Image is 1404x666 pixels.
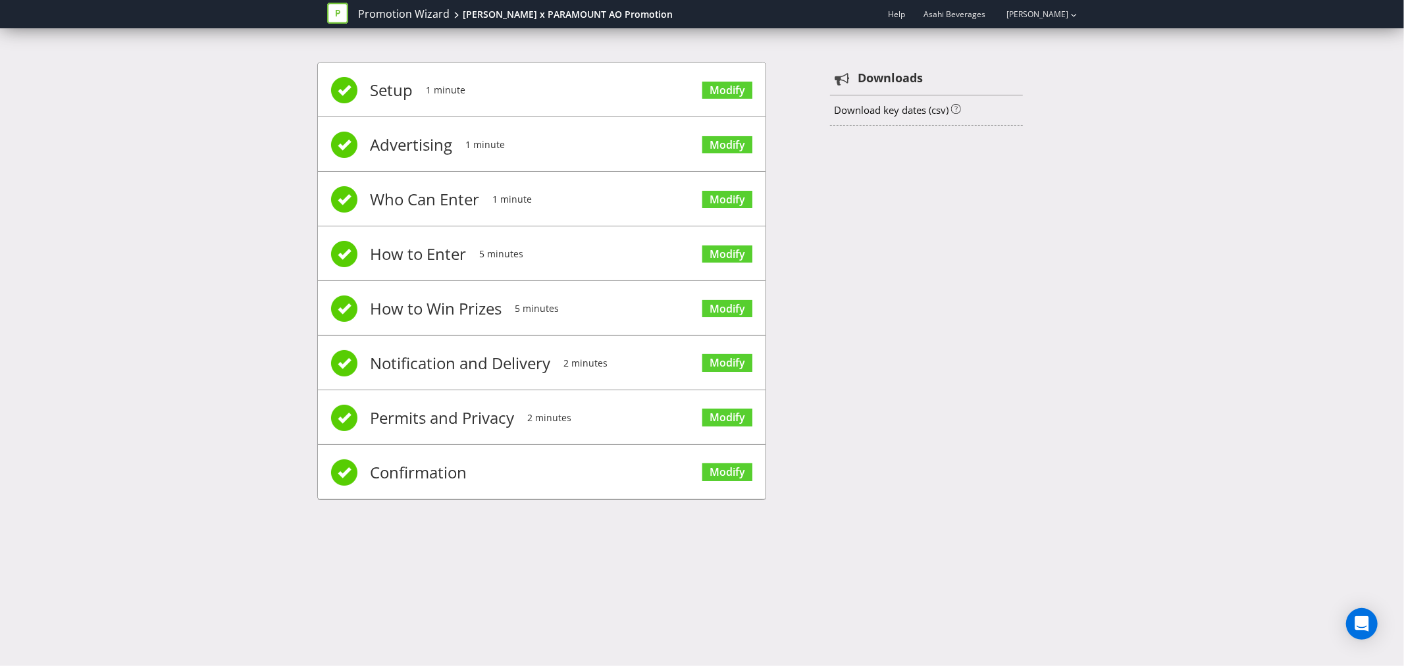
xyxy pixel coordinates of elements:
strong: Downloads [858,70,923,87]
span: 1 minute [466,118,506,171]
span: 1 minute [493,173,533,226]
a: Modify [702,245,752,263]
a: Download key dates (csv) [834,103,949,116]
a: Modify [702,300,752,318]
a: Modify [702,463,752,481]
a: Promotion Wizard [358,7,450,22]
span: Notification and Delivery [371,337,551,390]
a: [PERSON_NAME] [994,9,1069,20]
span: 2 minutes [528,392,572,444]
tspan:  [835,72,850,86]
span: 5 minutes [515,282,559,335]
a: Modify [702,136,752,154]
a: Modify [702,82,752,99]
span: 5 minutes [480,228,524,280]
a: Modify [702,409,752,426]
span: Asahi Beverages [924,9,986,20]
span: Advertising [371,118,453,171]
span: 1 minute [427,64,466,116]
a: Modify [702,354,752,372]
a: Modify [702,191,752,209]
a: Help [889,9,906,20]
span: Who Can Enter [371,173,480,226]
span: Setup [371,64,413,116]
span: Permits and Privacy [371,392,515,444]
span: How to Enter [371,228,467,280]
span: Confirmation [371,446,467,499]
div: [PERSON_NAME] x PARAMOUNT AO Promotion [463,8,673,21]
span: 2 minutes [564,337,608,390]
div: Open Intercom Messenger [1346,608,1378,640]
span: How to Win Prizes [371,282,502,335]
